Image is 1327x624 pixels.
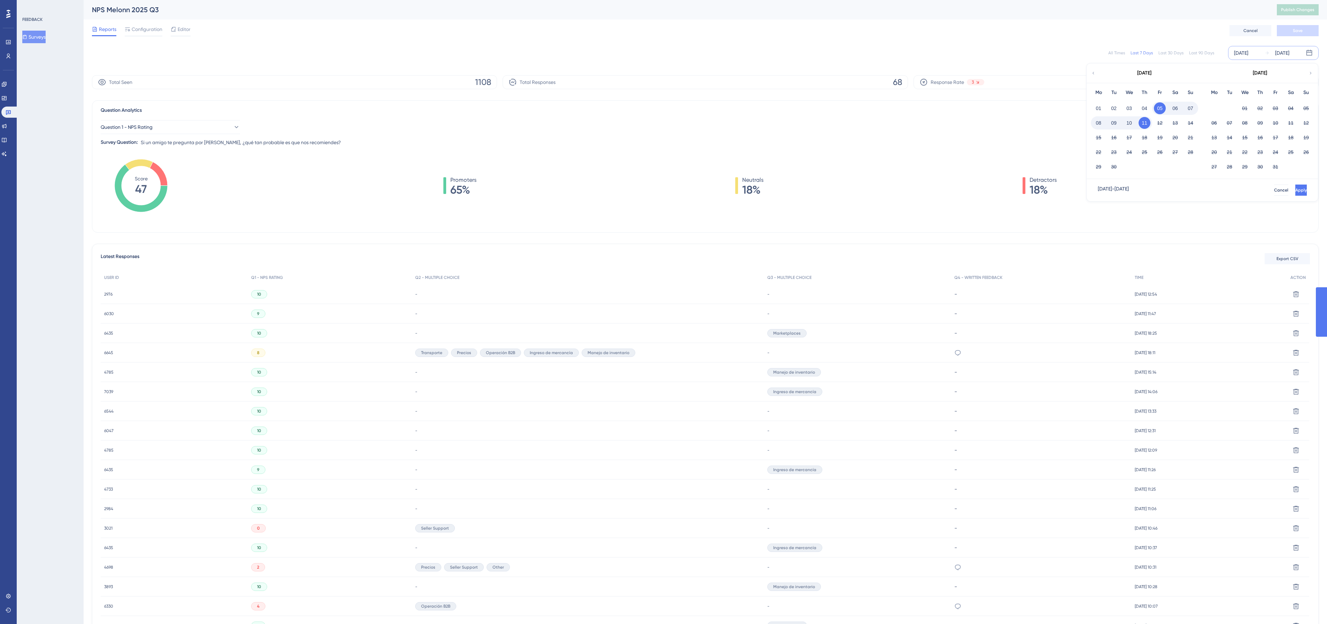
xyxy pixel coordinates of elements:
[773,467,816,473] span: Ingreso de mercancía
[135,182,147,196] tspan: 47
[1106,88,1122,97] div: Tu
[1224,161,1235,173] button: 28
[742,176,763,184] span: Neutrals
[1135,275,1143,280] span: TIME
[104,506,113,512] span: 2984
[530,350,573,356] span: Ingreso de mercancía
[257,389,261,395] span: 10
[141,138,341,147] span: Si un amigo te pregunta por [PERSON_NAME], ¿qué tan probable es que nos recomiendes?
[1185,146,1196,158] button: 28
[109,78,132,86] span: Total Seen
[1268,88,1283,97] div: Fr
[104,350,113,356] span: 6645
[257,330,261,336] span: 10
[104,545,113,551] span: 6435
[1122,88,1137,97] div: We
[104,486,113,492] span: 4733
[1254,117,1266,129] button: 09
[972,79,974,85] span: 3
[421,525,449,531] span: Seller Support
[415,428,417,434] span: -
[773,545,816,551] span: Ingreso de mercancía
[104,330,113,336] span: 6435
[1135,369,1156,375] span: [DATE] 15:14
[1293,28,1303,33] span: Save
[415,467,417,473] span: -
[104,447,114,453] span: 4785
[1108,102,1120,114] button: 02
[1135,350,1155,356] span: [DATE] 18:11
[767,603,769,609] span: -
[1285,146,1297,158] button: 25
[1277,25,1319,36] button: Save
[1135,447,1157,453] span: [DATE] 12:09
[135,176,148,181] tspan: Score
[767,506,769,512] span: -
[1030,184,1057,195] span: 18%
[104,584,113,590] span: 3893
[954,583,1127,590] div: -
[1239,117,1251,129] button: 08
[773,369,815,375] span: Manejo de inventario
[1239,132,1251,143] button: 15
[450,184,476,195] span: 65%
[1298,596,1319,617] iframe: UserGuiding AI Assistant Launcher
[1108,117,1120,129] button: 09
[1093,161,1104,173] button: 29
[1167,88,1183,97] div: Sa
[486,350,515,356] span: Operación B2B
[1239,161,1251,173] button: 29
[1135,603,1158,609] span: [DATE] 10:07
[1253,69,1267,77] div: [DATE]
[954,525,1127,531] div: -
[1237,88,1252,97] div: We
[1224,132,1235,143] button: 14
[1135,545,1157,551] span: [DATE] 10:37
[257,350,259,356] span: 8
[1281,7,1314,13] span: Publish Changes
[1265,253,1310,264] button: Export CSV
[1185,102,1196,114] button: 07
[767,291,769,297] span: -
[1277,4,1319,15] button: Publish Changes
[1254,102,1266,114] button: 02
[257,525,260,531] span: 0
[1123,146,1135,158] button: 24
[1239,102,1251,114] button: 01
[415,311,417,317] span: -
[22,31,46,43] button: Surveys
[1137,88,1152,97] div: Th
[457,350,471,356] span: Precios
[1208,161,1220,173] button: 27
[767,428,769,434] span: -
[132,25,162,33] span: Configuration
[1123,132,1135,143] button: 17
[104,603,113,609] span: 6330
[1139,132,1150,143] button: 18
[1295,187,1307,193] span: Apply
[1135,525,1157,531] span: [DATE] 10:46
[1270,132,1281,143] button: 17
[22,17,42,22] div: FEEDBACK
[1135,564,1156,570] span: [DATE] 10:31
[257,447,261,453] span: 10
[257,291,261,297] span: 10
[1093,132,1104,143] button: 15
[1300,117,1312,129] button: 12
[104,369,114,375] span: 4785
[1154,117,1166,129] button: 12
[954,447,1127,453] div: -
[1206,88,1222,97] div: Mo
[415,545,417,551] span: -
[1208,117,1220,129] button: 06
[1098,185,1129,196] div: [DATE] - [DATE]
[954,291,1127,297] div: -
[104,428,114,434] span: 6047
[415,408,417,414] span: -
[588,350,629,356] span: Manejo de inventario
[954,466,1127,473] div: -
[1234,49,1248,57] div: [DATE]
[415,584,417,590] span: -
[954,310,1127,317] div: -
[767,525,769,531] span: -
